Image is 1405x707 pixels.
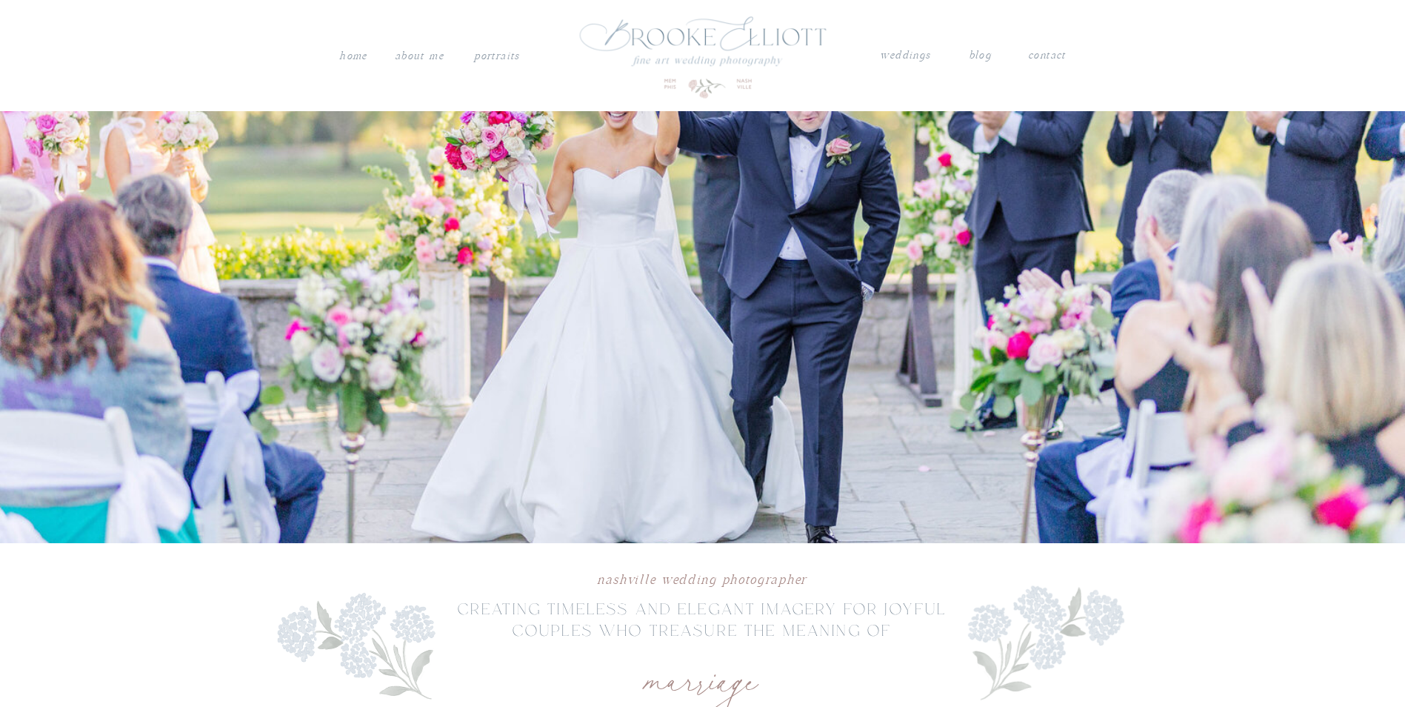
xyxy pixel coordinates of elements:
[969,46,991,65] a: blog
[880,46,932,65] a: weddings
[422,569,982,598] h1: Nashville wedding photographer
[339,47,368,66] a: Home
[1028,46,1067,61] a: contact
[422,600,983,664] p: creating timeless and elegant imagery for joyful couples who treasure the meaning of
[393,47,446,66] a: About me
[473,47,522,62] a: PORTRAITS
